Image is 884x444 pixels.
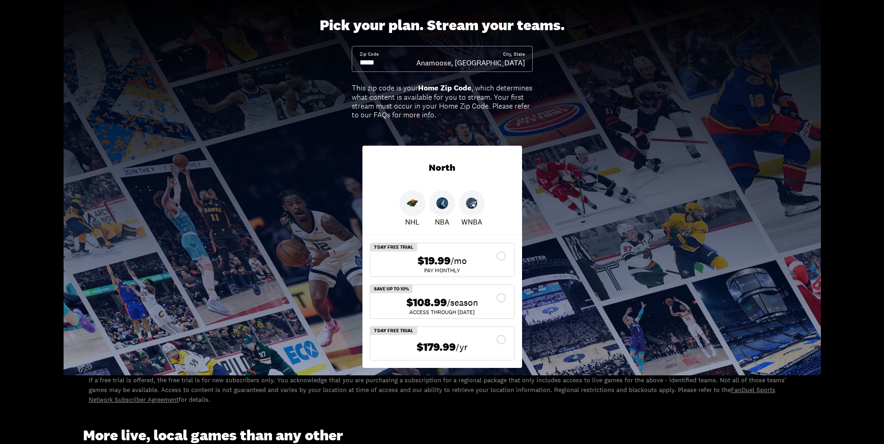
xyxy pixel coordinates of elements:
[89,375,796,405] p: If a free trial is offered, the free trial is for new subscribers only. You acknowledge that you ...
[370,327,417,335] div: 7 Day Free Trial
[418,254,451,268] span: $19.99
[360,51,379,58] div: Zip Code
[451,254,467,267] span: /mo
[417,341,456,354] span: $179.99
[503,51,525,58] div: City, State
[466,197,478,209] img: Lynx
[370,243,417,251] div: 7 Day Free Trial
[352,84,533,119] div: This zip code is your , which determines what content is available for you to stream. Your first ...
[407,296,447,309] span: $108.99
[416,58,525,68] div: Anamoose, [GEOGRAPHIC_DATA]
[435,216,449,227] p: NBA
[320,17,565,34] div: Pick your plan. Stream your teams.
[370,285,413,293] div: Save Up To 10%
[407,197,419,209] img: Wild
[436,197,448,209] img: Timberwolves
[461,216,482,227] p: WNBA
[378,268,507,273] div: Pay Monthly
[456,341,468,354] span: /yr
[378,309,507,315] div: ACCESS THROUGH [DATE]
[405,216,419,227] p: NHL
[447,296,478,309] span: /season
[418,83,471,93] b: Home Zip Code
[362,146,522,190] div: North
